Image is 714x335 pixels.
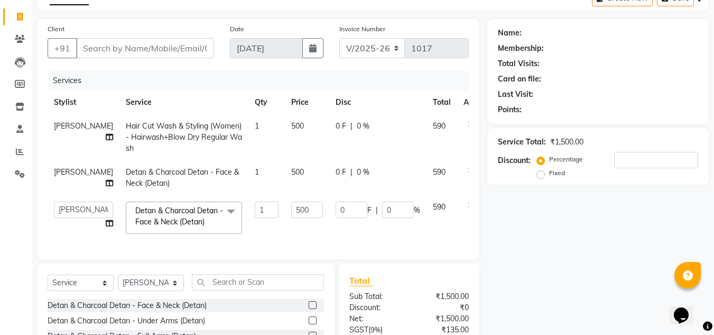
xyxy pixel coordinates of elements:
[350,121,353,132] span: |
[48,24,64,34] label: Client
[48,315,205,327] div: Detan & Charcoal Detan - Under Arms (Detan)
[498,74,541,85] div: Card on file:
[336,167,346,178] span: 0 F
[126,121,242,153] span: Hair Cut Wash & Styling (Women) - Hairwash+Blow Dry Regular Wash
[357,121,369,132] span: 0 %
[48,38,77,58] button: +91
[291,167,304,177] span: 500
[370,325,381,334] span: 9%
[498,89,533,100] div: Last Visit:
[119,90,248,114] th: Service
[433,121,446,131] span: 590
[409,313,477,324] div: ₹1,500.00
[367,205,372,216] span: F
[550,137,583,148] div: ₹1,500.00
[48,300,207,311] div: Detan & Charcoal Detan - Face & Neck (Detan)
[341,313,409,324] div: Net:
[192,274,324,291] input: Search or Scan
[230,24,244,34] label: Date
[255,167,259,177] span: 1
[255,121,259,131] span: 1
[54,121,113,131] span: [PERSON_NAME]
[498,155,531,166] div: Discount:
[498,43,544,54] div: Membership:
[457,90,492,114] th: Action
[498,28,522,39] div: Name:
[135,206,223,227] span: Detan & Charcoal Detan - Face & Neck (Detan)
[48,90,119,114] th: Stylist
[76,38,214,58] input: Search by Name/Mobile/Email/Code
[409,291,477,302] div: ₹1,500.00
[350,167,353,178] span: |
[339,24,385,34] label: Invoice Number
[357,167,369,178] span: 0 %
[291,121,304,131] span: 500
[349,275,374,286] span: Total
[498,137,546,148] div: Service Total:
[433,202,446,212] span: 590
[498,104,522,115] div: Points:
[349,325,368,334] span: SGST
[670,293,703,324] iframe: chat widget
[376,205,378,216] span: |
[414,205,420,216] span: %
[498,58,540,69] div: Total Visits:
[433,167,446,177] span: 590
[248,90,285,114] th: Qty
[126,167,239,188] span: Detan & Charcoal Detan - Face & Neck (Detan)
[336,121,346,132] span: 0 F
[329,90,426,114] th: Disc
[285,90,329,114] th: Price
[205,217,209,227] a: x
[426,90,457,114] th: Total
[54,167,113,177] span: [PERSON_NAME]
[341,291,409,302] div: Sub Total:
[341,302,409,313] div: Discount:
[549,168,565,178] label: Fixed
[49,71,477,90] div: Services
[409,302,477,313] div: ₹0
[549,155,583,164] label: Percentage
